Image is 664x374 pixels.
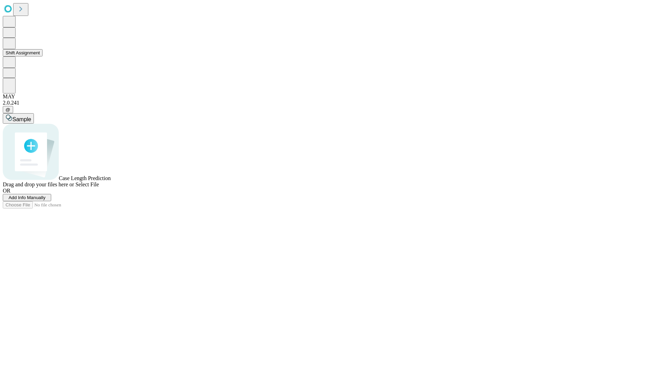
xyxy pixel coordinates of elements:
[59,175,111,181] span: Case Length Prediction
[3,49,43,56] button: Shift Assignment
[75,181,99,187] span: Select File
[3,106,13,113] button: @
[3,113,34,124] button: Sample
[3,194,51,201] button: Add Info Manually
[3,181,74,187] span: Drag and drop your files here or
[3,93,661,100] div: MAY
[6,107,10,112] span: @
[9,195,46,200] span: Add Info Manually
[3,188,10,194] span: OR
[3,100,661,106] div: 2.0.241
[12,116,31,122] span: Sample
